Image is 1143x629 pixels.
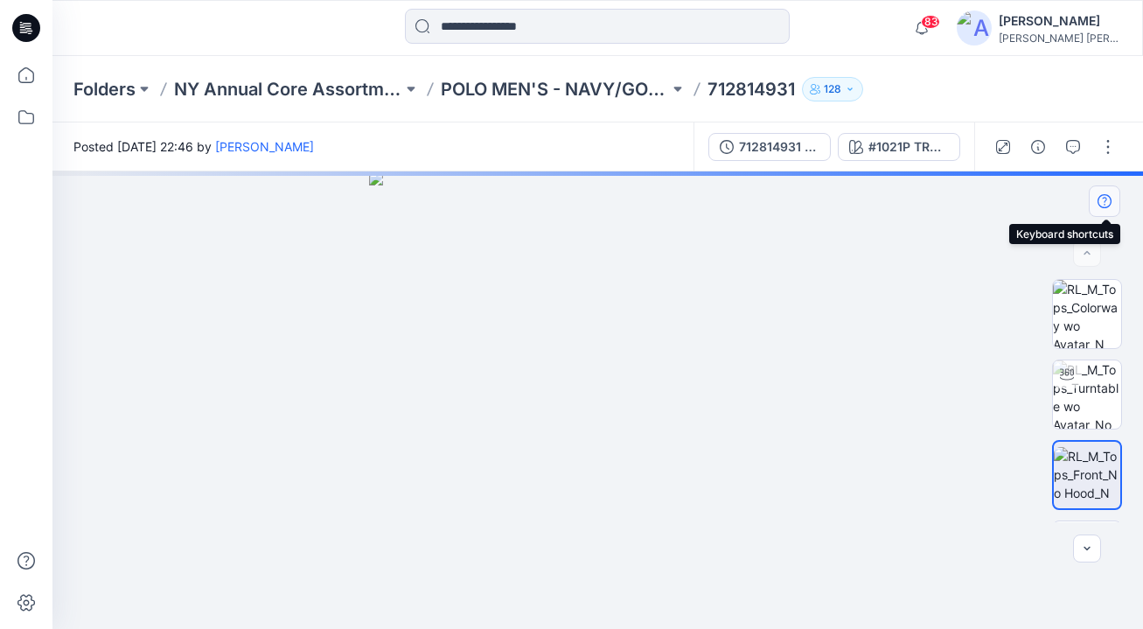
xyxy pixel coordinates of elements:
[707,77,795,101] p: 712814931
[1053,360,1121,429] img: RL_M_Tops_Turntable wo Avatar_No Hood_N
[1054,447,1120,502] img: RL_M_Tops_Front_No Hood_N
[73,77,136,101] a: Folders
[868,137,949,157] div: #1021P TRUE BLUE/WHITE
[838,133,960,161] button: #1021P TRUE BLUE/WHITE
[215,139,314,154] a: [PERSON_NAME]
[441,77,669,101] a: POLO MEN'S - NAVY/GOLD - WOVEN SHIRT
[824,80,841,99] p: 128
[1024,133,1052,161] button: Details
[921,15,940,29] span: 83
[999,10,1121,31] div: [PERSON_NAME]
[957,10,992,45] img: avatar
[739,137,819,157] div: 712814931 Z204SA15 [PERSON_NAME] TAB PURE PRESS SUPIMA PINPOINT [GEOGRAPHIC_DATA]
[999,31,1121,45] div: [PERSON_NAME] [PERSON_NAME]
[73,137,314,156] span: Posted [DATE] 22:46 by
[1053,280,1121,348] img: RL_M_Tops_Colorway wo Avatar_N
[174,77,402,101] a: NY Annual Core Assortment Digital Lib
[369,171,826,629] img: eyJhbGciOiJIUzI1NiIsImtpZCI6IjAiLCJzbHQiOiJzZXMiLCJ0eXAiOiJKV1QifQ.eyJkYXRhIjp7InR5cGUiOiJzdG9yYW...
[708,133,831,161] button: 712814931 Z204SA15 [PERSON_NAME] TAB PURE PRESS SUPIMA PINPOINT [GEOGRAPHIC_DATA]
[802,77,863,101] button: 128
